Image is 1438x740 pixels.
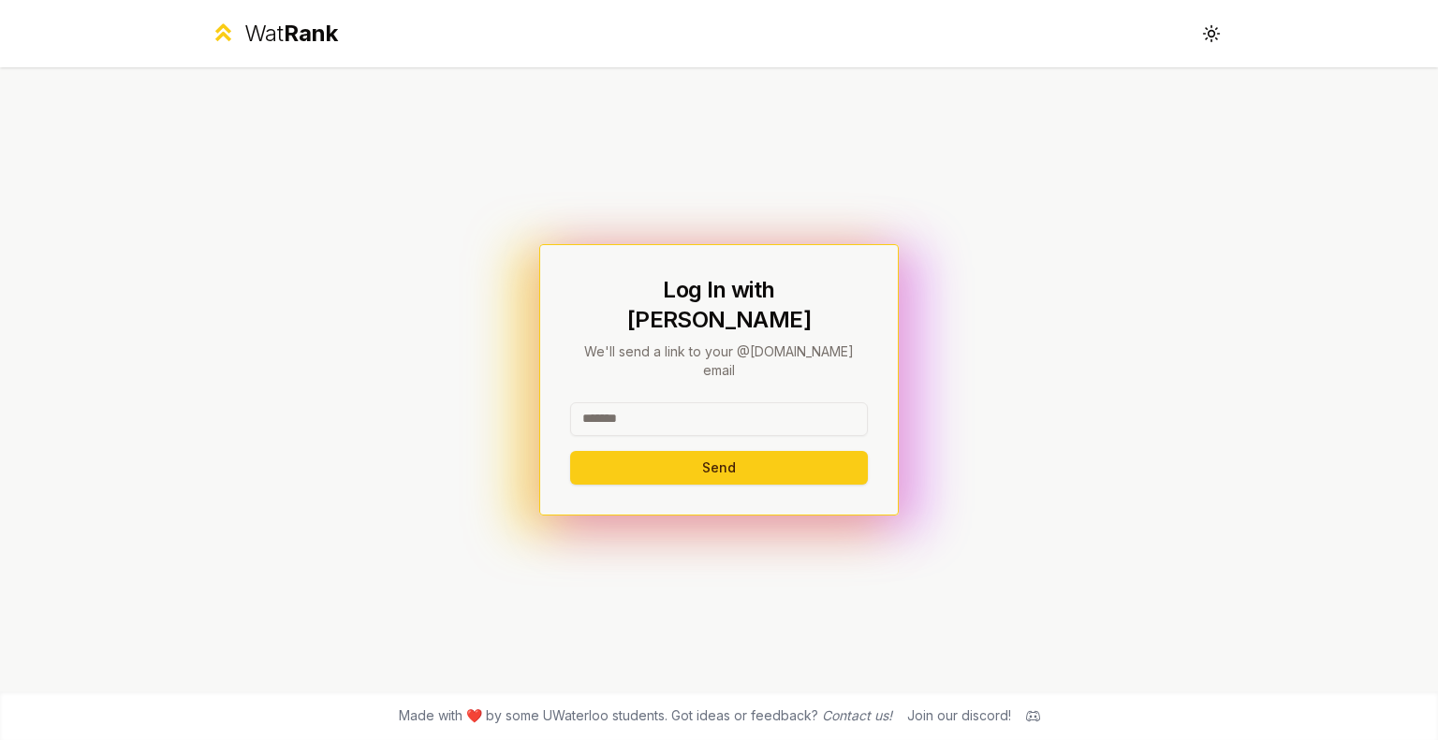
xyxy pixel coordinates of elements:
[570,342,868,380] p: We'll send a link to your @[DOMAIN_NAME] email
[284,20,338,47] span: Rank
[822,707,892,723] a: Contact us!
[210,19,338,49] a: WatRank
[399,706,892,725] span: Made with ❤️ by some UWaterloo students. Got ideas or feedback?
[570,451,868,485] button: Send
[570,275,868,335] h1: Log In with [PERSON_NAME]
[244,19,338,49] div: Wat
[907,706,1011,725] div: Join our discord!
